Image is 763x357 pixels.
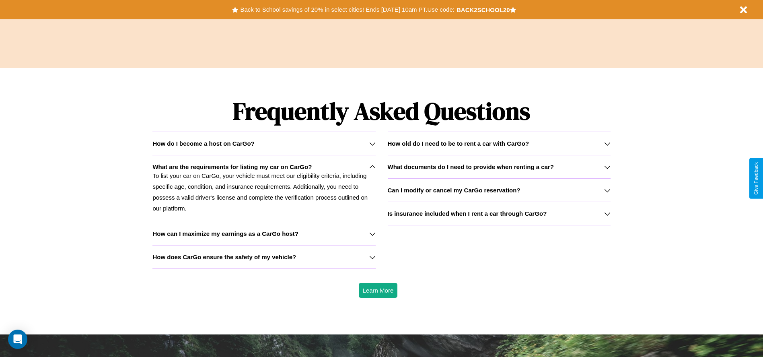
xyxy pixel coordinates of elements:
[152,170,375,214] p: To list your car on CarGo, your vehicle must meet our eligibility criteria, including specific ag...
[152,140,254,147] h3: How do I become a host on CarGo?
[8,330,27,349] div: Open Intercom Messenger
[359,283,398,298] button: Learn More
[152,230,298,237] h3: How can I maximize my earnings as a CarGo host?
[388,140,529,147] h3: How old do I need to be to rent a car with CarGo?
[152,163,312,170] h3: What are the requirements for listing my car on CarGo?
[152,91,610,132] h1: Frequently Asked Questions
[152,254,296,260] h3: How does CarGo ensure the safety of my vehicle?
[388,163,554,170] h3: What documents do I need to provide when renting a car?
[238,4,456,15] button: Back to School savings of 20% in select cities! Ends [DATE] 10am PT.Use code:
[388,210,547,217] h3: Is insurance included when I rent a car through CarGo?
[457,6,510,13] b: BACK2SCHOOL20
[388,187,520,194] h3: Can I modify or cancel my CarGo reservation?
[753,162,759,195] div: Give Feedback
